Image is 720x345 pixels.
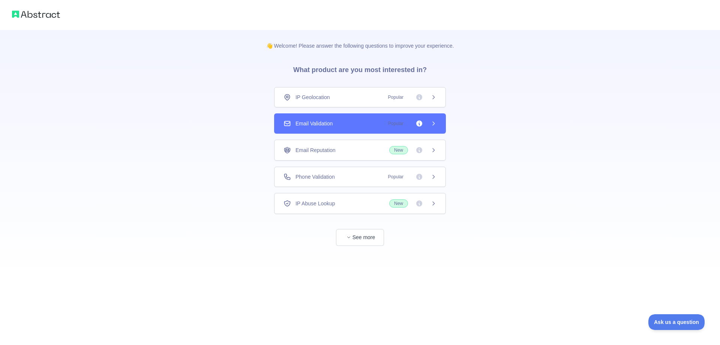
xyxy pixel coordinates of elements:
[295,200,335,207] span: IP Abuse Lookup
[12,9,60,20] img: Abstract logo
[389,146,408,154] span: New
[389,199,408,208] span: New
[384,120,408,127] span: Popular
[295,120,333,127] span: Email Validation
[384,173,408,181] span: Popular
[281,50,439,87] h3: What product are you most interested in?
[648,314,705,330] iframe: Toggle Customer Support
[295,173,335,181] span: Phone Validation
[384,93,408,101] span: Popular
[295,93,330,101] span: IP Geolocation
[336,229,384,246] button: See more
[254,30,466,50] p: 👋 Welcome! Please answer the following questions to improve your experience.
[295,146,336,154] span: Email Reputation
